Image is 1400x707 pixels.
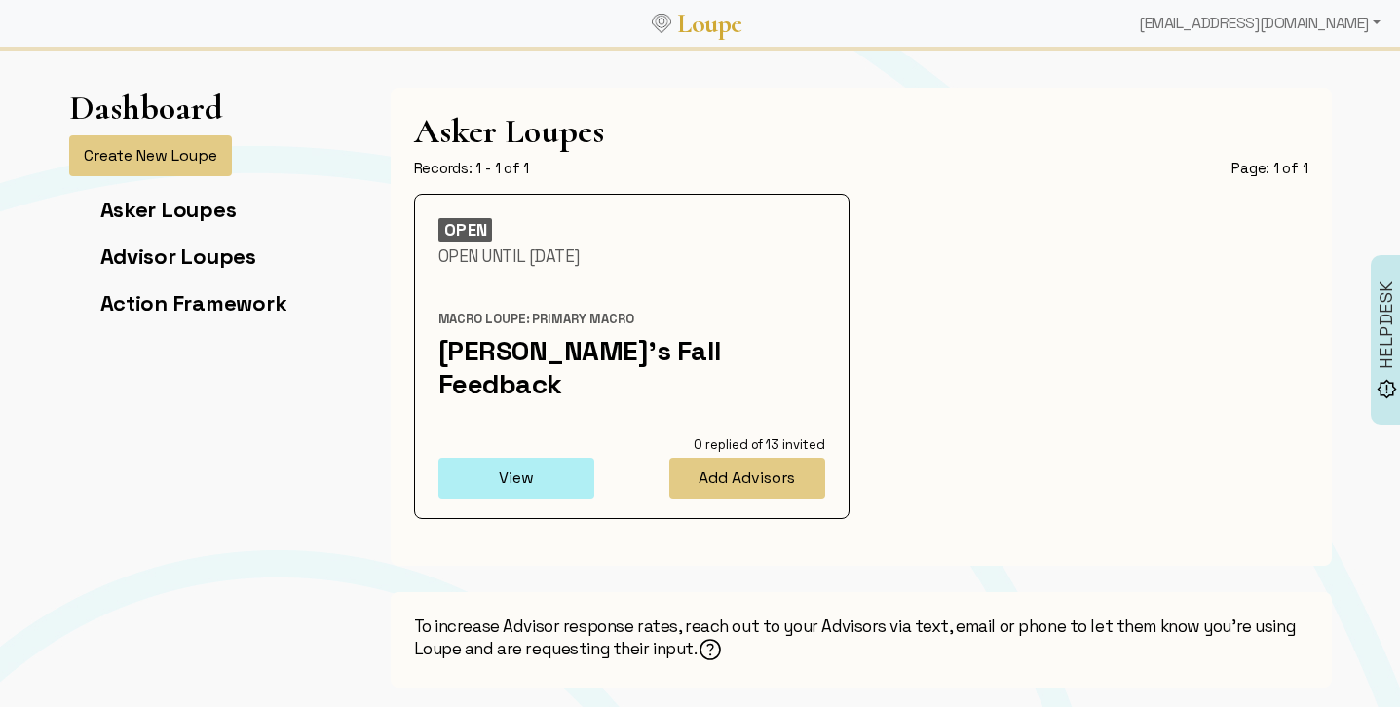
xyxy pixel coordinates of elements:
[100,196,237,223] a: Asker Loupes
[1231,159,1307,178] div: Page: 1 of 1
[438,218,492,242] div: OPEN
[100,289,287,316] a: Action Framework
[69,135,232,176] button: Create New Loupe
[1377,379,1397,399] img: brightness_alert_FILL0_wght500_GRAD0_ops.svg
[1131,4,1388,43] div: [EMAIL_ADDRESS][DOMAIN_NAME]
[438,458,594,499] button: View
[438,311,825,328] div: Macro Loupe: Primary Macro
[671,6,749,42] a: Loupe
[69,88,223,128] h1: Dashboard
[100,242,256,270] a: Advisor Loupes
[669,458,825,499] button: Add Advisors
[414,159,530,178] div: Records: 1 - 1 of 1
[391,592,1332,688] div: To increase Advisor response rates, reach out to your Advisors via text, email or phone to let th...
[438,245,825,267] div: Open Until [DATE]
[698,637,723,662] img: Help
[414,111,1308,151] h1: Asker Loupes
[69,88,287,336] app-left-page-nav: Dashboard
[647,436,824,454] div: 0 replied of 13 invited
[438,333,722,401] a: [PERSON_NAME]'s Fall Feedback
[698,637,723,664] helpicon: How to Ping Your Advisors
[652,14,671,33] img: Loupe Logo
